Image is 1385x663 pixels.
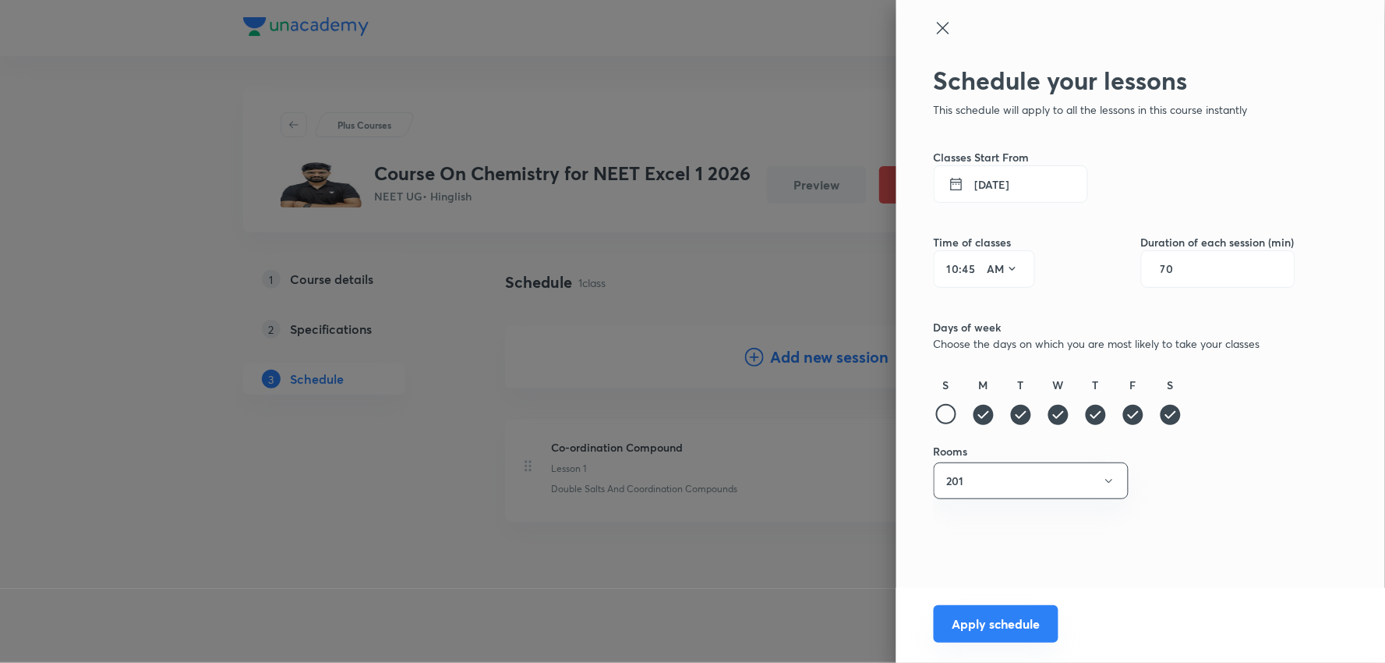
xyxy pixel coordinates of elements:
h6: T [1093,377,1099,393]
h6: T [1018,377,1024,393]
h6: Duration of each session (min) [1141,234,1295,250]
button: AM [981,257,1025,282]
h6: W [1053,377,1064,393]
h6: Classes Start From [934,149,1295,165]
h6: M [979,377,988,393]
h6: S [943,377,949,393]
h6: F [1130,377,1136,393]
h6: Time of classes [934,234,1035,250]
div: : [934,250,1035,288]
p: This schedule will apply to all the lessons in this course instantly [934,101,1295,118]
h6: Days of week [934,319,1295,335]
button: [DATE] [934,165,1088,203]
h2: Schedule your lessons [934,66,1295,95]
button: Apply schedule [934,605,1058,643]
button: 201 [934,463,1129,499]
h6: Rooms [934,443,1295,459]
p: Choose the days on which you are most likely to take your classes [934,335,1295,352]
h6: S [1168,377,1174,393]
